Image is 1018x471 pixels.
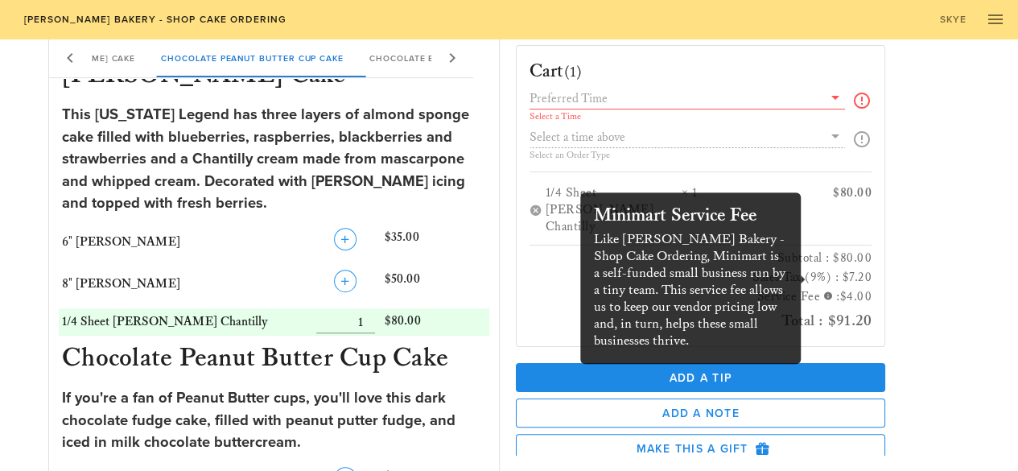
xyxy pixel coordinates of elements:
div: × 1 [682,185,790,235]
span: 1/4 Sheet [PERSON_NAME] Chantilly [62,314,268,329]
div: If you're a fan of Peanut Butter cups, you'll love this dark chocolate fudge cake, filled with pe... [62,387,486,454]
div: Chocolate Butter Pecan Cake [357,39,538,77]
h3: Service Fee : [530,287,872,308]
span: 8" [PERSON_NAME] [62,276,180,291]
div: $50.00 [381,266,489,302]
div: $80.00 [381,308,489,336]
span: [PERSON_NAME] Bakery - Shop Cake Ordering [23,14,286,25]
span: Make this a Gift [530,441,872,456]
span: (1) [564,62,583,81]
div: 1/4 Sheet [PERSON_NAME] Chantilly [546,185,682,235]
div: $35.00 [381,225,489,260]
input: Preferred Time [530,88,823,109]
div: $80.00 [790,185,872,235]
span: Add a Note [530,407,872,420]
div: This [US_STATE] Legend has three layers of almond sponge cake filled with blueberries, raspberrie... [62,104,486,215]
h3: Subtotal : $80.00 [530,249,872,268]
button: Add a Note [516,399,886,428]
div: Select a Time [530,112,846,122]
button: Make this a Gift [516,434,886,463]
span: $4.00 [840,289,872,304]
a: Skye [929,8,976,31]
span: 6" [PERSON_NAME] [62,234,180,250]
h2: Minimart Service Fee [594,204,787,227]
h3: Sales Tax (9%) : $7.20 [530,268,872,287]
a: [PERSON_NAME] Bakery - Shop Cake Ordering [13,8,297,31]
div: Chocolate Peanut Butter Cup Cake [148,39,357,77]
h3: Chocolate Peanut Butter Cup Cake [59,342,489,378]
span: Skye [938,14,966,25]
h2: Total : $91.20 [530,308,872,333]
div: Like [PERSON_NAME] Bakery - Shop Cake Ordering, Minimart is a self-funded small business run by a... [594,231,787,349]
span: Add a Tip [529,371,873,385]
h3: Cart [530,59,583,85]
button: Add a Tip [516,363,886,392]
